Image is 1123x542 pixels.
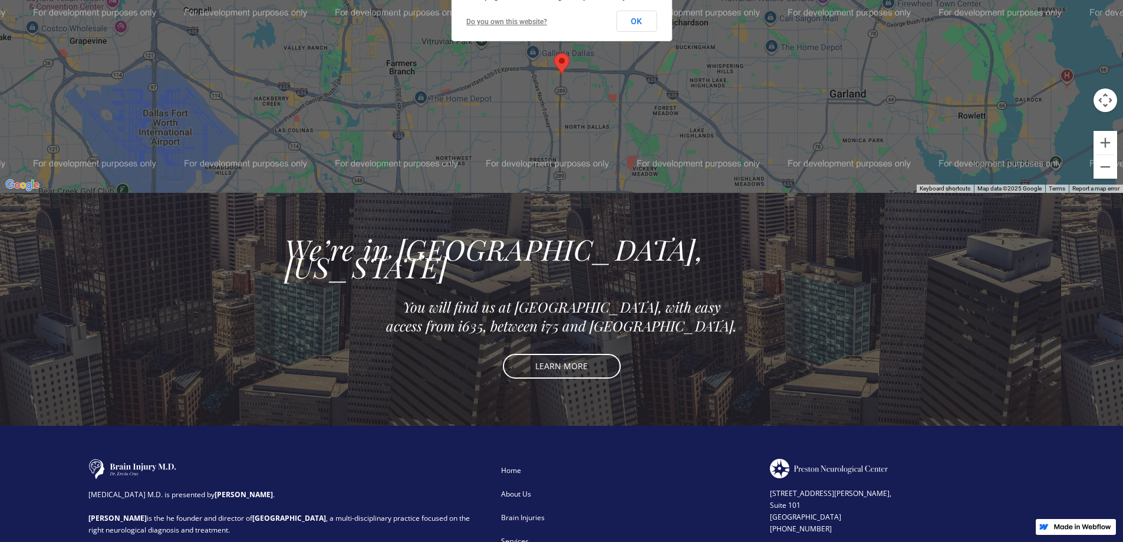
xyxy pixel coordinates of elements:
[88,513,147,523] strong: [PERSON_NAME]
[3,178,42,193] a: Open this area in Google Maps (opens a new window)
[215,490,273,500] strong: [PERSON_NAME]
[501,512,754,524] div: Brain Injuries
[501,488,754,500] div: About Us
[1094,131,1117,155] button: Zoom in
[1049,185,1065,192] a: Terms
[501,465,754,477] div: Home
[920,185,970,193] button: Keyboard shortcuts
[495,506,760,530] a: Brain Injuries
[495,482,760,506] a: About Us
[770,478,1035,535] div: [STREET_ADDRESS][PERSON_NAME], Suite 101 [GEOGRAPHIC_DATA] [PHONE_NUMBER]
[252,513,326,523] strong: [GEOGRAPHIC_DATA]
[1094,88,1117,112] button: Map camera controls
[554,53,569,75] div: Map pin
[503,354,621,379] a: LEARN MORE
[1094,155,1117,179] button: Zoom out
[88,479,486,536] div: [MEDICAL_DATA] M.D. is presented by . is the he founder and director of , a multi-disciplinary pr...
[1072,185,1119,192] a: Report a map error
[285,230,704,285] em: We’re in [GEOGRAPHIC_DATA], [US_STATE]
[616,11,657,32] button: OK
[977,185,1042,192] span: Map data ©2025 Google
[466,18,547,26] a: Do you own this website?
[386,297,737,335] em: You will find us at [GEOGRAPHIC_DATA], with easy access from i635, between i75 and [GEOGRAPHIC_DA...
[495,459,760,482] a: Home
[1053,524,1111,530] img: Made in Webflow
[3,178,42,193] img: Google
